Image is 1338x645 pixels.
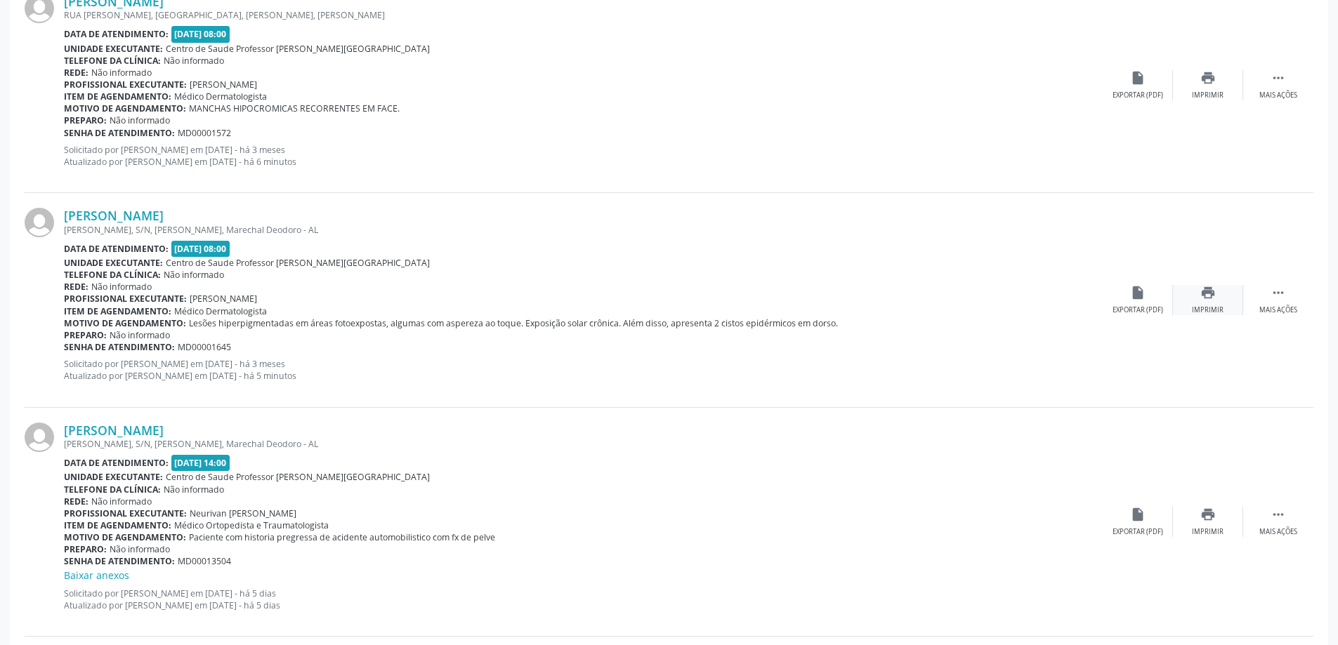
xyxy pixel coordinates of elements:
b: Data de atendimento: [64,28,169,40]
span: Não informado [91,281,152,293]
a: [PERSON_NAME] [64,208,164,223]
i: print [1200,70,1216,86]
span: [DATE] 08:00 [171,241,230,257]
span: [PERSON_NAME] [190,79,257,91]
i:  [1271,507,1286,522]
a: Baixar anexos [64,568,129,582]
b: Unidade executante: [64,471,163,483]
p: Solicitado por [PERSON_NAME] em [DATE] - há 3 meses Atualizado por [PERSON_NAME] em [DATE] - há 5... [64,358,1103,382]
span: Lesões hiperpigmentadas em áreas fotoexpostas, algumas com aspereza ao toque. Exposição solar crô... [189,317,838,329]
span: Não informado [91,496,152,507]
i: print [1200,285,1216,300]
span: Não informado [110,114,170,126]
div: [PERSON_NAME], S/N, [PERSON_NAME], Marechal Deodoro - AL [64,224,1103,236]
span: [PERSON_NAME] [190,293,257,305]
b: Motivo de agendamento: [64,102,186,114]
div: Imprimir [1192,305,1224,315]
b: Telefone da clínica: [64,55,161,67]
b: Item de agendamento: [64,91,171,102]
div: RUA [PERSON_NAME], [GEOGRAPHIC_DATA], [PERSON_NAME], [PERSON_NAME] [64,9,1103,21]
span: Paciente com historia pregressa de acidente automobilistico com fx de pelve [189,531,495,543]
i: insert_drive_file [1130,70,1146,86]
b: Rede: [64,281,88,293]
a: [PERSON_NAME] [64,423,164,438]
b: Item de agendamento: [64,519,171,531]
b: Rede: [64,67,88,79]
div: Mais ações [1259,305,1297,315]
div: Exportar (PDF) [1113,527,1163,537]
div: Imprimir [1192,527,1224,537]
div: Exportar (PDF) [1113,91,1163,100]
span: MD00013504 [178,555,231,567]
span: Não informado [110,543,170,555]
span: Médico Dermatologista [174,305,267,317]
span: Centro de Saude Professor [PERSON_NAME][GEOGRAPHIC_DATA] [166,471,430,483]
b: Rede: [64,496,88,507]
b: Data de atendimento: [64,243,169,255]
i:  [1271,285,1286,300]
div: [PERSON_NAME], S/N, [PERSON_NAME], Marechal Deodoro - AL [64,438,1103,450]
i: print [1200,507,1216,522]
p: Solicitado por [PERSON_NAME] em [DATE] - há 3 meses Atualizado por [PERSON_NAME] em [DATE] - há 6... [64,144,1103,168]
p: Solicitado por [PERSON_NAME] em [DATE] - há 5 dias Atualizado por [PERSON_NAME] em [DATE] - há 5 ... [64,587,1103,611]
div: Exportar (PDF) [1113,305,1163,315]
span: Centro de Saude Professor [PERSON_NAME][GEOGRAPHIC_DATA] [166,257,430,269]
span: [DATE] 08:00 [171,26,230,42]
span: Médico Ortopedista e Traumatologista [174,519,329,531]
b: Profissional executante: [64,79,187,91]
i: insert_drive_file [1130,285,1146,300]
b: Telefone da clínica: [64,484,161,496]
i:  [1271,70,1286,86]
b: Unidade executante: [64,43,163,55]
span: Não informado [164,269,224,281]
span: Centro de Saude Professor [PERSON_NAME][GEOGRAPHIC_DATA] [166,43,430,55]
span: MD00001572 [178,127,231,139]
div: Mais ações [1259,527,1297,537]
div: Mais ações [1259,91,1297,100]
span: Médico Dermatologista [174,91,267,102]
span: Não informado [110,329,170,341]
b: Senha de atendimento: [64,555,175,567]
b: Preparo: [64,329,107,341]
span: MD00001645 [178,341,231,353]
b: Senha de atendimento: [64,127,175,139]
b: Data de atendimento: [64,457,169,469]
b: Motivo de agendamento: [64,531,186,543]
div: Imprimir [1192,91,1224,100]
b: Profissional executante: [64,507,187,519]
span: Não informado [91,67,152,79]
b: Telefone da clínica: [64,269,161,281]
img: img [25,423,54,452]
b: Motivo de agendamento: [64,317,186,329]
b: Profissional executante: [64,293,187,305]
b: Item de agendamento: [64,305,171,317]
b: Preparo: [64,543,107,555]
b: Senha de atendimento: [64,341,175,353]
span: Não informado [164,484,224,496]
i: insert_drive_file [1130,507,1146,522]
span: MANCHAS HIPOCROMICAS RECORRENTES EM FACE. [189,102,400,114]
b: Preparo: [64,114,107,126]
span: Neurivan [PERSON_NAME] [190,507,296,519]
span: Não informado [164,55,224,67]
b: Unidade executante: [64,257,163,269]
img: img [25,208,54,237]
span: [DATE] 14:00 [171,455,230,471]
